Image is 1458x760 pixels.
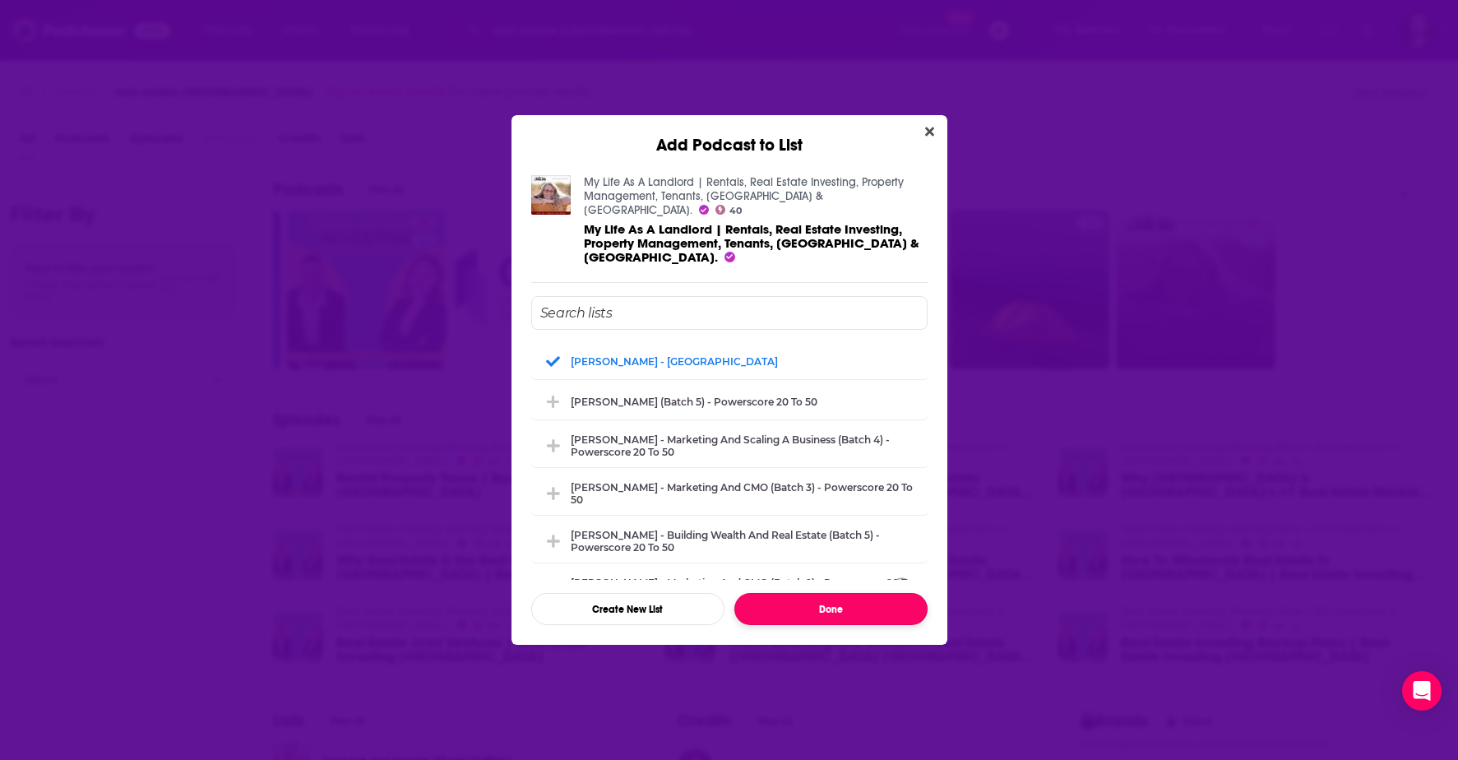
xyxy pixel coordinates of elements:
div: Open Intercom Messenger [1402,671,1442,711]
div: [PERSON_NAME] (Batch 5) - Powerscore 20 to 50 [571,396,817,408]
button: Done [734,593,928,625]
div: Add Podcast to List [511,115,947,155]
div: Dima Zelikman - Marketing and Scaling a Business (Batch 4) - Powerscore 20 to 50 [531,424,928,467]
button: Close [919,122,941,142]
img: My Life As A Landlord | Rentals, Real Estate Investing, Property Management, Tenants, Canada & US. [531,175,571,215]
div: [PERSON_NAME] - [GEOGRAPHIC_DATA] [571,355,778,368]
span: 40 [729,207,742,215]
div: Dima Zelikman - Marketing and CMO (Batch 2) - Powerscore 20 to 50 [531,567,928,610]
div: Justin Hai - Menopause (Batch 5) - Powerscore 20 to 50 [531,383,928,419]
div: [PERSON_NAME] - Marketing and CMO (Batch 2) - Powerscore 20 to 50 [571,577,918,601]
div: Add Podcast To List [531,296,928,625]
div: [PERSON_NAME] - Building Wealth and Real Estate (Batch 5) - Powerscore 20 to 50 [571,529,918,554]
a: My Life As A Landlord | Rentals, Real Estate Investing, Property Management, Tenants, Canada & US. [584,221,919,265]
span: My Life As A Landlord | Rentals, Real Estate Investing, Property Management, Tenants, [GEOGRAPHIC... [584,221,919,265]
button: Create New List [531,593,724,625]
div: Dima Zelikman - Marketing and CMO (Batch 3) - Powerscore 20 to 50 [531,471,928,515]
a: My Life As A Landlord | Rentals, Real Estate Investing, Property Management, Tenants, Canada & US. [584,175,904,217]
input: Search lists [531,296,928,330]
div: [PERSON_NAME] - Marketing and Scaling a Business (Batch 4) - Powerscore 20 to 50 [571,433,918,458]
div: [PERSON_NAME] - Marketing and CMO (Batch 3) - Powerscore 20 to 50 [571,481,918,506]
div: Natalie Cloutier - Canada [531,343,928,379]
div: Whitney Hutten - Building Wealth and Real Estate (Batch 5) - Powerscore 20 to 50 [531,519,928,563]
a: 40 [715,205,743,215]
